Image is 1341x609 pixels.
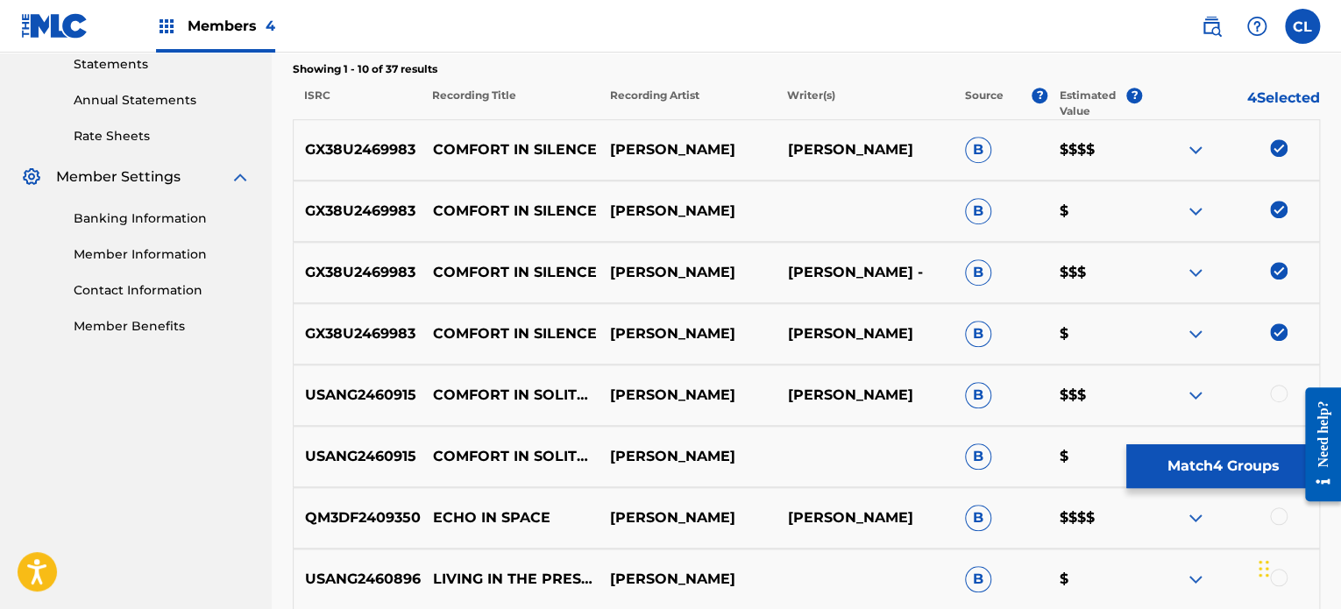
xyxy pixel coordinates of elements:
img: expand [1185,385,1206,406]
p: [PERSON_NAME] [599,385,776,406]
p: USANG2460915 [294,446,422,467]
span: ? [1032,88,1047,103]
div: Drag [1259,542,1269,595]
p: QM3DF2409350 [294,507,422,528]
p: $$$ [1047,385,1142,406]
p: [PERSON_NAME] [776,323,953,344]
div: Help [1239,9,1274,44]
img: expand [1185,323,1206,344]
span: B [965,382,991,408]
p: $ [1047,201,1142,222]
span: ? [1126,88,1142,103]
p: ISRC [293,88,421,119]
img: search [1201,16,1222,37]
img: expand [230,166,251,188]
span: B [965,259,991,286]
img: expand [1185,262,1206,283]
p: [PERSON_NAME] [599,139,776,160]
p: Recording Title [421,88,599,119]
p: COMFORT IN SILENCE [422,262,599,283]
p: [PERSON_NAME] [599,323,776,344]
span: B [965,505,991,531]
a: Public Search [1194,9,1229,44]
img: MLC Logo [21,13,89,39]
span: B [965,137,991,163]
span: 4 [266,18,275,34]
p: $$$ [1047,262,1142,283]
p: GX38U2469983 [294,139,422,160]
img: deselect [1270,201,1288,218]
a: Member Benefits [74,317,251,336]
span: B [965,321,991,347]
p: [PERSON_NAME] - [776,262,953,283]
p: [PERSON_NAME] [776,385,953,406]
iframe: Resource Center [1292,374,1341,515]
a: Statements [74,55,251,74]
iframe: Chat Widget [1253,525,1341,609]
p: GX38U2469983 [294,201,422,222]
p: Source [965,88,1004,119]
p: [PERSON_NAME] [776,139,953,160]
img: Top Rightsholders [156,16,177,37]
button: Match4 Groups [1126,444,1320,488]
p: Showing 1 - 10 of 37 results [293,61,1320,77]
span: Members [188,16,275,36]
a: Annual Statements [74,91,251,110]
img: expand [1185,507,1206,528]
p: $ [1047,446,1142,467]
p: $ [1047,323,1142,344]
a: Member Information [74,245,251,264]
div: User Menu [1285,9,1320,44]
img: Member Settings [21,166,42,188]
p: [PERSON_NAME] [599,569,776,590]
p: Recording Artist [598,88,776,119]
img: expand [1185,569,1206,590]
p: Writer(s) [776,88,954,119]
span: Member Settings [56,166,181,188]
p: $$$$ [1047,139,1142,160]
p: $ [1047,569,1142,590]
img: deselect [1270,139,1288,157]
p: [PERSON_NAME] [599,201,776,222]
p: GX38U2469983 [294,323,422,344]
p: [PERSON_NAME] [776,507,953,528]
img: deselect [1270,262,1288,280]
img: deselect [1270,323,1288,341]
p: Estimated Value [1060,88,1127,119]
p: [PERSON_NAME] [599,446,776,467]
p: LIVING IN THE PRESENT [422,569,599,590]
a: Contact Information [74,281,251,300]
p: [PERSON_NAME] [599,262,776,283]
img: expand [1185,139,1206,160]
p: [PERSON_NAME] [599,507,776,528]
img: help [1246,16,1267,37]
span: B [965,198,991,224]
p: COMFORT IN SILENCE [422,201,599,222]
p: COMFORT IN SILENCE [422,139,599,160]
p: USANG2460896 [294,569,422,590]
p: USANG2460915 [294,385,422,406]
p: ECHO IN SPACE [422,507,599,528]
img: expand [1185,201,1206,222]
p: COMFORT IN SOLITUDE [422,446,599,467]
span: B [965,443,991,470]
p: COMFORT IN SOLITUDE [422,385,599,406]
p: $$$$ [1047,507,1142,528]
span: B [965,566,991,592]
a: Rate Sheets [74,127,251,145]
a: Banking Information [74,209,251,228]
p: 4 Selected [1142,88,1320,119]
p: COMFORT IN SILENCE [422,323,599,344]
p: GX38U2469983 [294,262,422,283]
